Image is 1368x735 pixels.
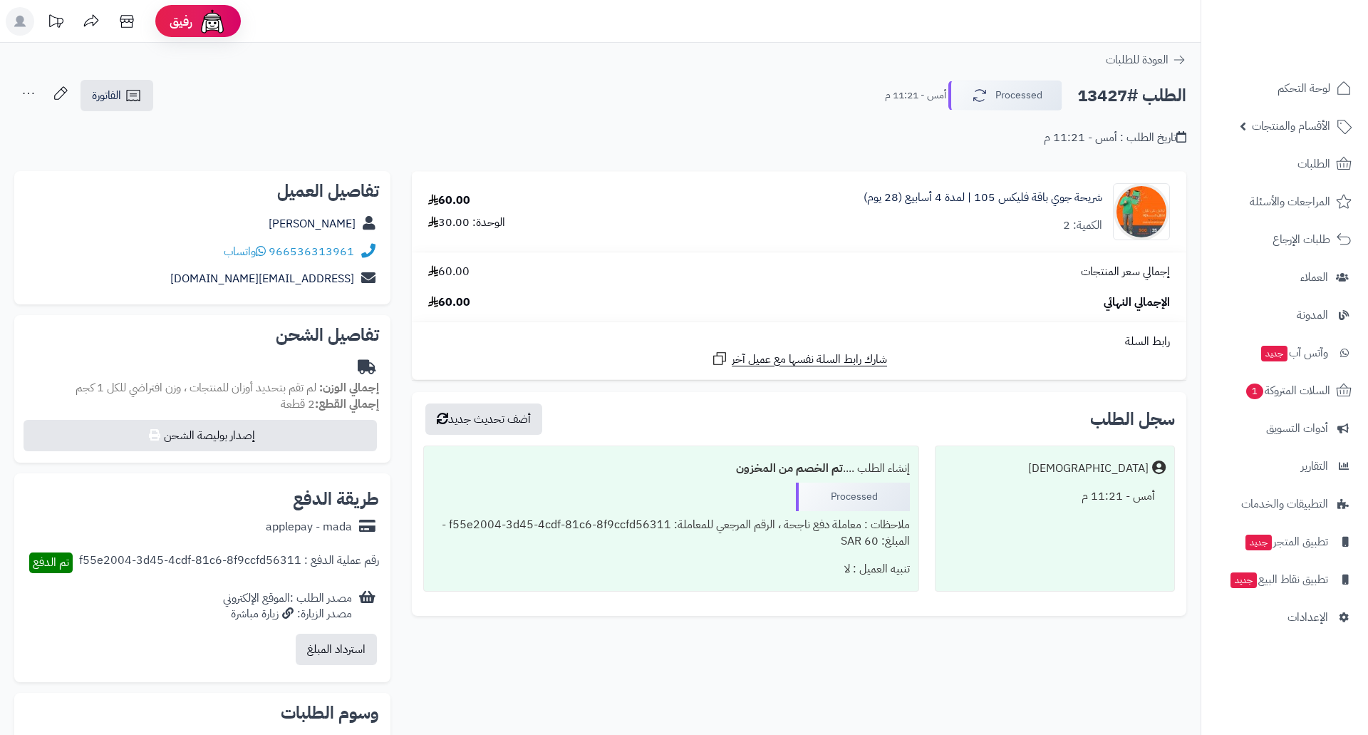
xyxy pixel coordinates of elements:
[1245,535,1272,550] span: جديد
[432,555,910,583] div: تنبيه العميل : لا
[418,334,1181,350] div: رابط السلة
[1241,494,1328,514] span: التطبيقات والخدمات
[1266,418,1328,438] span: أدوات التسويق
[1300,267,1328,287] span: العملاء
[885,88,946,103] small: أمس - 11:21 م
[1028,461,1149,477] div: [DEMOGRAPHIC_DATA]
[425,404,542,435] button: أضف تحديث جديد
[1210,336,1359,370] a: وآتس آبجديد
[223,606,352,622] div: مصدر الزيارة: زيارة مباشرة
[1210,562,1359,597] a: تطبيق نقاط البيعجديد
[1244,532,1328,552] span: تطبيق المتجر
[26,327,379,344] h2: تفاصيل الشحن
[1210,222,1359,257] a: طلبات الإرجاع
[269,215,356,232] a: [PERSON_NAME]
[224,243,266,260] a: واتساب
[1273,230,1330,250] span: طلبات الإرجاع
[1106,51,1186,68] a: العودة للطلبات
[319,379,379,396] strong: إجمالي الوزن:
[1301,456,1328,476] span: التقارير
[428,215,505,231] div: الوحدة: 30.00
[1210,298,1359,332] a: المدونة
[1210,600,1359,634] a: الإعدادات
[1077,81,1186,110] h2: الطلب #13427
[796,483,910,511] div: Processed
[170,270,354,287] a: [EMAIL_ADDRESS][DOMAIN_NAME]
[432,511,910,555] div: ملاحظات : معاملة دفع ناجحة ، الرقم المرجعي للمعاملة: f55e2004-3d45-4cdf-81c6-8f9ccfd56311 - المبل...
[864,190,1102,206] a: شريحة جوي باقة فليكس 105 | لمدة 4 أسابيع (28 يوم)
[1252,116,1330,136] span: الأقسام والمنتجات
[38,7,73,39] a: تحديثات المنصة
[428,264,470,280] span: 60.00
[1210,147,1359,181] a: الطلبات
[1090,411,1175,428] h3: سجل الطلب
[711,350,887,368] a: شارك رابط السلة نفسها مع عميل آخر
[79,552,379,573] div: رقم عملية الدفع : f55e2004-3d45-4cdf-81c6-8f9ccfd56311
[1297,154,1330,174] span: الطلبات
[92,87,121,104] span: الفاتورة
[1210,185,1359,219] a: المراجعات والأسئلة
[296,634,377,665] button: استرداد المبلغ
[1229,570,1328,590] span: تطبيق نقاط البيع
[223,590,352,623] div: مصدر الطلب :الموقع الإلكتروني
[1210,260,1359,294] a: العملاء
[736,460,843,477] b: تم الخصم من المخزون
[81,80,153,111] a: الفاتورة
[1044,130,1186,146] div: تاريخ الطلب : أمس - 11:21 م
[1287,607,1328,627] span: الإعدادات
[26,704,379,721] h2: وسوم الطلبات
[1278,78,1330,98] span: لوحة التحكم
[1063,217,1102,234] div: الكمية: 2
[1210,374,1359,408] a: السلات المتروكة1
[1230,572,1257,588] span: جديد
[293,490,379,508] h2: طريقة الدفع
[1260,343,1328,363] span: وآتس آب
[281,396,379,413] small: 2 قطعة
[76,379,316,396] span: لم تقم بتحديد أوزان للمنتجات ، وزن افتراضي للكل 1 كجم
[269,243,354,260] a: 966536313961
[1245,381,1330,401] span: السلات المتروكة
[1210,449,1359,483] a: التقارير
[1210,487,1359,521] a: التطبيقات والخدمات
[1210,411,1359,446] a: أدوات التسويق
[1210,71,1359,106] a: لوحة التحكم
[170,13,192,30] span: رفيق
[266,519,352,535] div: applepay - mada
[428,294,470,311] span: 60.00
[1210,525,1359,559] a: تطبيق المتجرجديد
[1106,51,1168,68] span: العودة للطلبات
[1250,192,1330,212] span: المراجعات والأسئلة
[1271,34,1354,63] img: logo-2.png
[432,455,910,483] div: إنشاء الطلب ....
[428,192,470,209] div: 60.00
[315,396,379,413] strong: إجمالي القطع:
[26,183,379,200] h2: تفاصيل العميل
[198,7,227,36] img: ai-face.png
[1297,305,1328,325] span: المدونة
[1261,346,1287,361] span: جديد
[24,420,377,451] button: إصدار بوليصة الشحن
[33,554,69,571] span: تم الدفع
[1246,384,1263,399] span: 1
[1104,294,1170,311] span: الإجمالي النهائي
[948,81,1062,110] button: Processed
[1114,183,1169,240] img: 1751337643-503552692_1107209794769509_2033293026067938217_n-90x90.jpg
[1081,264,1170,280] span: إجمالي سعر المنتجات
[732,351,887,368] span: شارك رابط السلة نفسها مع عميل آخر
[944,483,1166,510] div: أمس - 11:21 م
